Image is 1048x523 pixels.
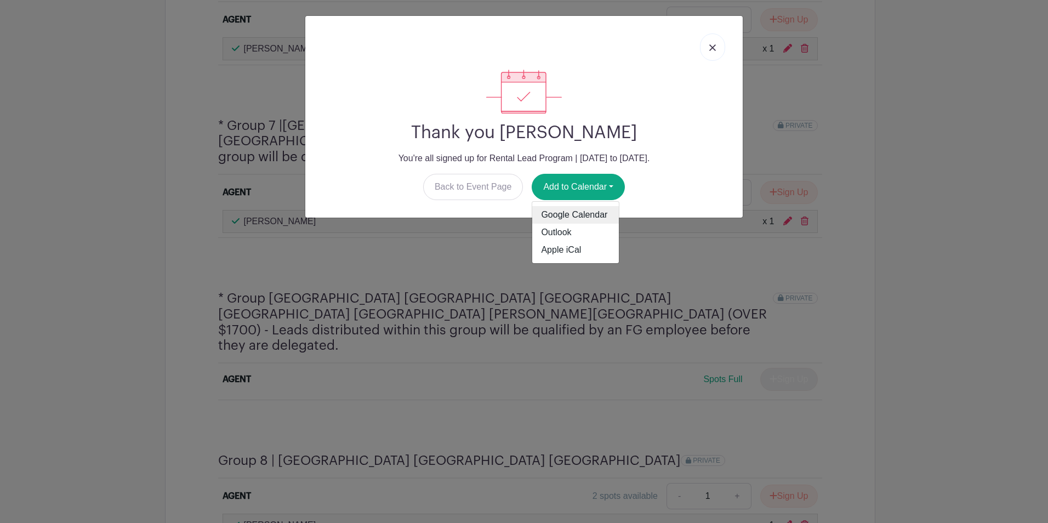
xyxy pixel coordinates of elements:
[532,174,625,200] button: Add to Calendar
[314,122,734,143] h2: Thank you [PERSON_NAME]
[486,70,562,113] img: signup_complete-c468d5dda3e2740ee63a24cb0ba0d3ce5d8a4ecd24259e683200fb1569d990c8.svg
[532,206,619,224] a: Google Calendar
[532,224,619,241] a: Outlook
[314,152,734,165] p: You're all signed up for Rental Lead Program | [DATE] to [DATE].
[532,241,619,259] a: Apple iCal
[423,174,523,200] a: Back to Event Page
[709,44,716,51] img: close_button-5f87c8562297e5c2d7936805f587ecaba9071eb48480494691a3f1689db116b3.svg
